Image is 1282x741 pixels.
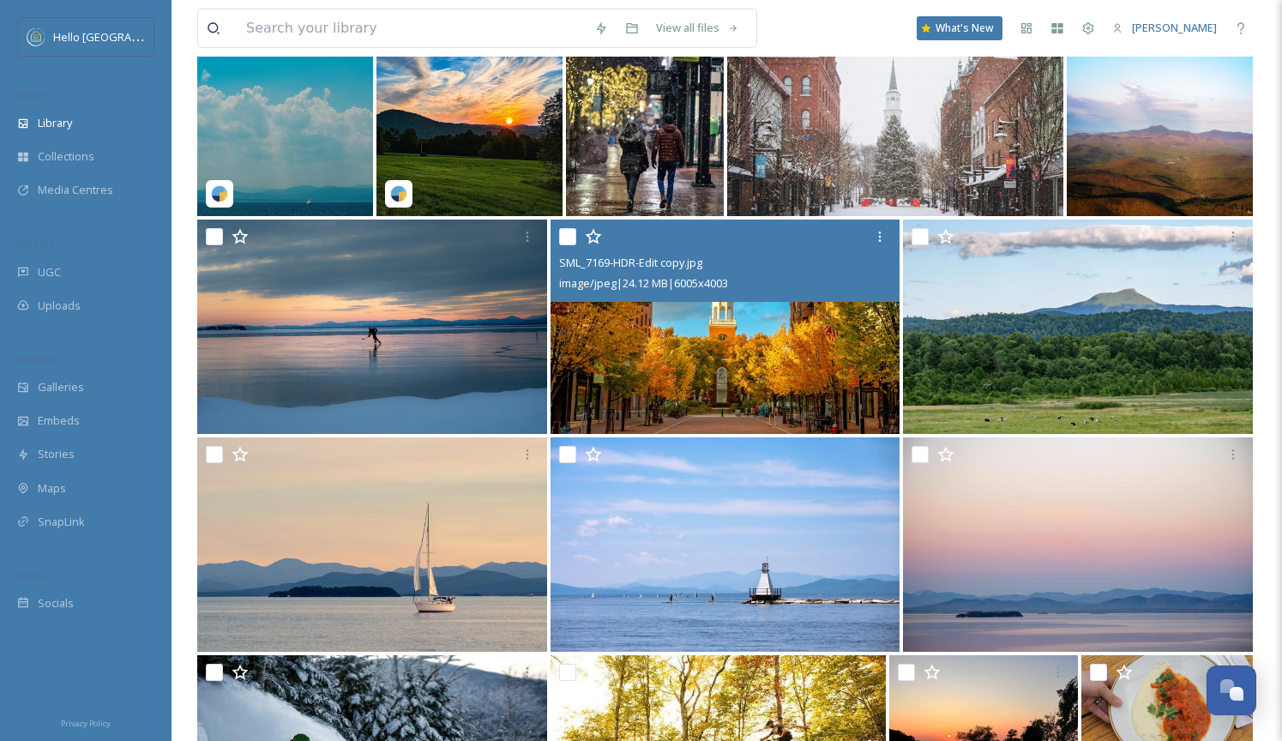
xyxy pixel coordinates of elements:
span: Privacy Policy [61,718,111,729]
img: SML_4559.jpg [197,437,547,652]
span: Embeds [38,413,80,429]
img: Hockey Player on Lake Champlain by Sarah Lavoie.jpg [197,220,547,434]
span: Hello [GEOGRAPHIC_DATA] [53,28,191,45]
span: Collections [38,148,94,165]
span: image/jpeg | 24.12 MB | 6005 x 4003 [559,275,728,291]
button: Open Chat [1207,666,1256,715]
img: SML_4211-Edit2 (1).jpg [903,220,1253,434]
span: WIDGETS [17,352,57,365]
img: Church Street Flurries by Sarah Lavoie.jpg [566,2,724,216]
img: Hills and Mountains of Vermont by Sarah Lavoie.jpg [1067,2,1253,216]
img: SML_0239.jpg [551,437,900,652]
img: images.png [27,28,45,45]
img: snapsea-logo.png [211,185,228,202]
span: [PERSON_NAME] [1132,20,1217,35]
a: Privacy Policy [61,712,111,732]
span: UGC [38,264,61,280]
span: SML_7169-HDR-Edit copy.jpg [559,255,702,270]
img: SML_7169-HDR-Edit copy.jpg [551,220,900,434]
span: Galleries [38,379,84,395]
span: Library [38,115,72,131]
a: What's New [917,16,1002,40]
img: snapsea-logo.png [390,185,407,202]
span: MEDIA [17,88,47,101]
span: Media Centres [38,182,113,198]
span: Maps [38,480,66,497]
a: View all files [647,11,748,45]
a: [PERSON_NAME] [1104,11,1225,45]
img: Winter on Church Street by Sarah Lavoie.jpg [727,2,1063,216]
span: Stories [38,446,75,462]
img: SML_0386-Edit.jpg [903,437,1253,652]
span: Socials [38,595,74,611]
img: Lake Champlain Blues by Chandler Grant.jpg [197,2,373,216]
span: Uploads [38,298,81,314]
span: COLLECT [17,238,54,250]
img: Vermont Sunset by Ken Rachlis Photography.jpg [376,2,563,216]
input: Search your library [238,9,586,47]
span: SOCIALS [17,569,51,581]
span: SnapLink [38,514,85,530]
